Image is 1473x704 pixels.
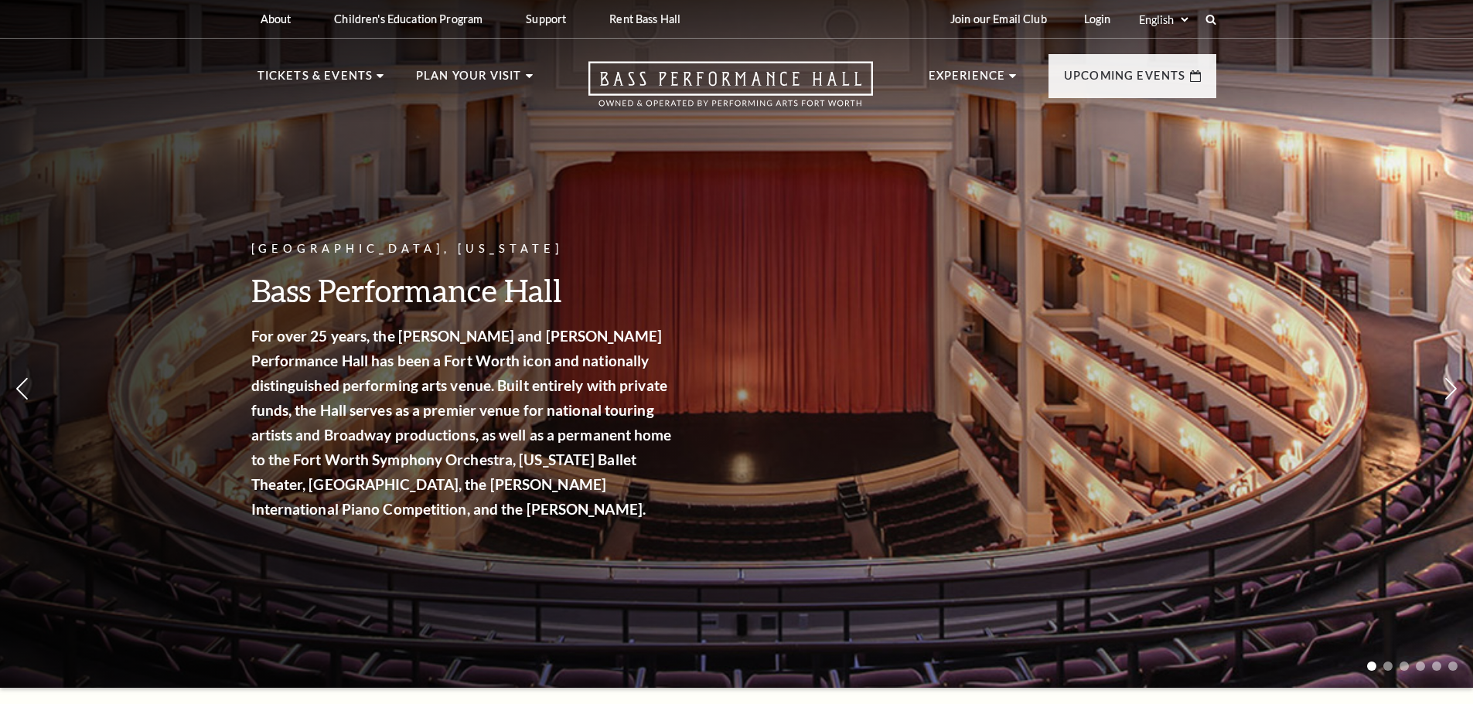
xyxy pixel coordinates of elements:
[1064,66,1186,94] p: Upcoming Events
[257,66,373,94] p: Tickets & Events
[526,12,566,26] p: Support
[251,270,677,310] h3: Bass Performance Hall
[251,240,677,259] p: [GEOGRAPHIC_DATA], [US_STATE]
[1136,12,1191,27] select: Select:
[261,12,292,26] p: About
[609,12,680,26] p: Rent Bass Hall
[416,66,522,94] p: Plan Your Visit
[251,327,672,518] strong: For over 25 years, the [PERSON_NAME] and [PERSON_NAME] Performance Hall has been a Fort Worth ico...
[334,12,482,26] p: Children's Education Program
[929,66,1006,94] p: Experience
